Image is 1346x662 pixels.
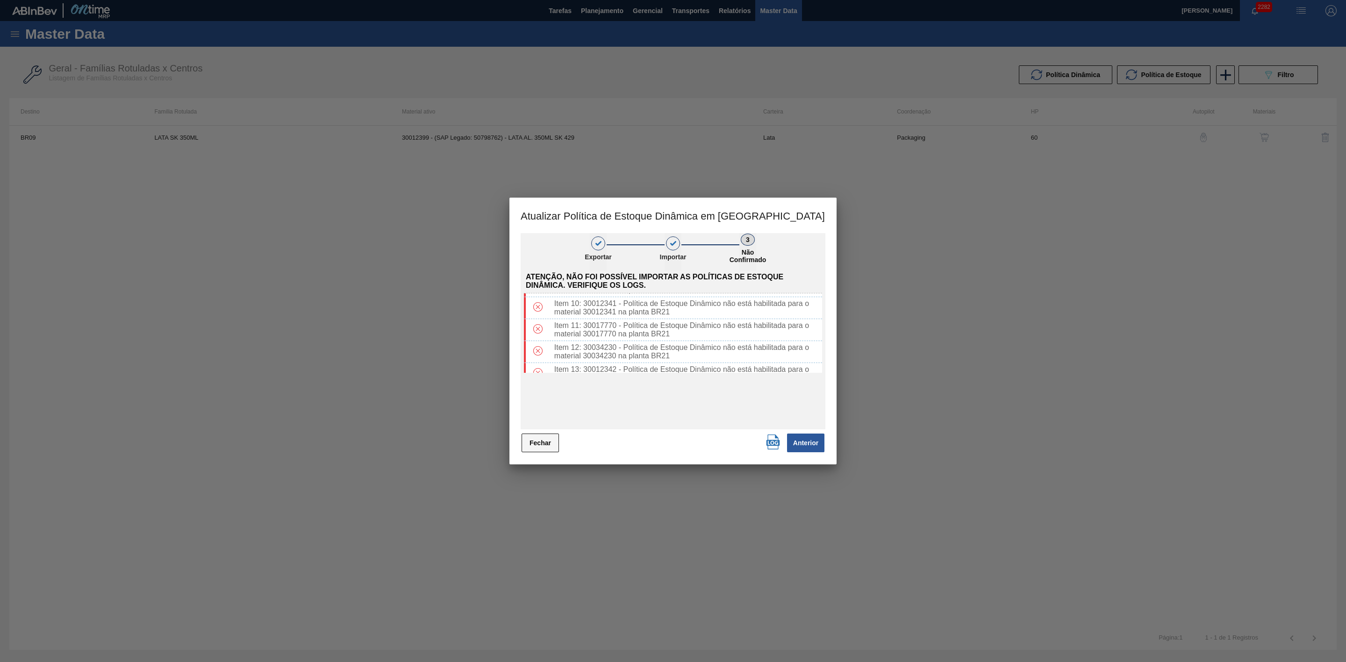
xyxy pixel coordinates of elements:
p: Não Confirmado [724,249,771,263]
div: 3 [741,234,755,246]
div: Item 10: 30012341 - Política de Estoque Dinâmico não está habilitada para o material 30012341 na ... [551,299,822,316]
div: Item 11: 30017770 - Política de Estoque Dinâmico não está habilitada para o material 30017770 na ... [551,321,822,338]
button: Anterior [787,434,824,452]
button: Download Logs [764,433,782,451]
div: 1 [591,236,605,250]
button: 3Não Confirmado [739,233,756,270]
button: 2Importar [665,233,681,270]
button: Fechar [522,434,559,452]
div: 2 [666,236,680,250]
span: Atenção, não foi possível importar as políticas de estoque dinâmica. Verifique os logs. [526,273,822,290]
img: Tipo [533,368,543,377]
div: Item 12: 30034230 - Política de Estoque Dinâmico não está habilitada para o material 30034230 na ... [551,343,822,360]
img: Tipo [533,346,543,356]
h3: Atualizar Política de Estoque Dinâmica em [GEOGRAPHIC_DATA] [509,198,837,233]
img: Tipo [533,302,543,312]
button: 1Exportar [590,233,607,270]
img: Tipo [533,324,543,334]
p: Exportar [575,253,622,261]
div: Item 13: 30012342 - Política de Estoque Dinâmico não está habilitada para o material 30012342 na ... [551,365,822,382]
p: Importar [650,253,696,261]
